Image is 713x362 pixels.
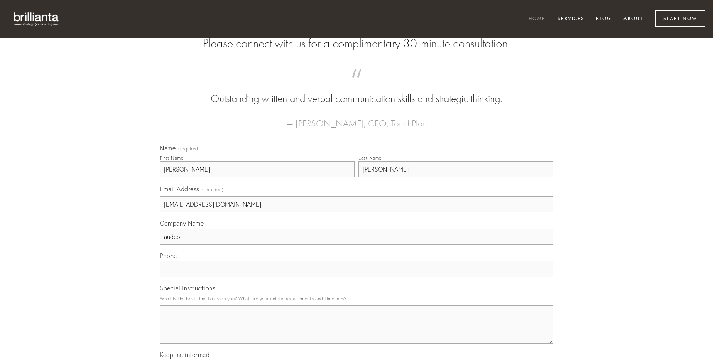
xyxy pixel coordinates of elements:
[160,155,183,161] div: First Name
[172,76,541,106] blockquote: Outstanding written and verbal communication skills and strategic thinking.
[160,219,204,227] span: Company Name
[172,106,541,131] figcaption: — [PERSON_NAME], CEO, TouchPlan
[160,293,553,304] p: What is the best time to reach you? What are your unique requirements and timelines?
[655,10,705,27] a: Start Now
[160,284,215,292] span: Special Instructions
[160,185,199,193] span: Email Address
[358,155,382,161] div: Last Name
[618,13,648,25] a: About
[160,252,177,259] span: Phone
[160,351,210,359] span: Keep me informed
[160,36,553,51] h2: Please connect with us for a complimentary 30-minute consultation.
[591,13,617,25] a: Blog
[202,184,224,195] span: (required)
[160,144,176,152] span: Name
[172,76,541,91] span: “
[524,13,551,25] a: Home
[552,13,590,25] a: Services
[8,8,66,30] img: brillianta - research, strategy, marketing
[178,146,200,151] span: (required)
